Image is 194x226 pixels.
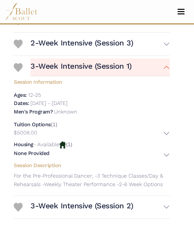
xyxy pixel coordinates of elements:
h3: 2-Week Intensive (Session 3) [30,38,133,48]
h5: Session Information [9,76,175,86]
h5: Ages: [14,92,27,98]
h5: Tuition Options [14,121,51,128]
h5: Housing [14,141,33,148]
p: [DATE] - [DATE] [30,100,68,106]
h3: 3-Week Intensive (Session 2) [30,201,133,211]
button: Toggle navigation [173,9,189,15]
img: Housing Available [59,141,66,148]
div: (1) [14,140,170,160]
h5: Men's Program? [14,109,53,115]
div: (1) [14,120,170,139]
img: Heart [14,40,23,48]
button: 3-Week Intensive (Session 2) [30,198,170,216]
h5: None Provided [14,150,49,157]
p: For the Pre-Professional Dancer; -3 Technique Classes/Day & Rehearsals -Weekly Theater Performanc... [9,172,175,188]
p: 12-25 [28,92,41,98]
h5: Dates: [14,100,29,106]
p: $5008.00 [14,129,37,137]
img: Heart [14,203,23,212]
button: 2-Week Intensive (Session 3) [30,35,170,53]
p: - Available [33,141,59,148]
button: 3-Week Intensive (Session 1) [30,59,170,76]
h3: 3-Week Intensive (Session 1) [30,61,132,71]
button: $5008.00 [14,129,170,139]
img: Heart [14,63,23,72]
h5: Session Description [9,162,175,169]
p: Unknown [54,109,77,115]
button: None Provided [14,150,170,160]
